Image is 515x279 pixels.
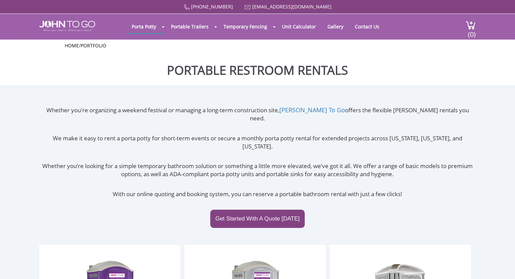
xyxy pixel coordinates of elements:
[466,21,476,30] img: cart a
[39,106,476,123] p: Whether you're organizing a weekend festival or managing a long-term construction site, offers th...
[81,42,106,49] a: Portfolio
[468,24,476,39] span: (0)
[252,3,331,10] a: [EMAIL_ADDRESS][DOMAIN_NAME]
[65,42,451,49] ul: /
[39,134,476,151] p: We make it easy to rent a porta potty for short-term events or secure a monthly porta potty renta...
[277,20,321,33] a: Unit Calculator
[322,20,348,33] a: Gallery
[279,106,345,114] a: [PERSON_NAME] To Go
[39,162,476,179] p: Whether you’re looking for a simple temporary bathroom solution or something a little more elevat...
[350,20,384,33] a: Contact Us
[191,3,233,10] a: [PHONE_NUMBER]
[210,210,305,228] a: Get Started With A Quote [DATE]
[218,20,272,33] a: Temporary Fencing
[39,21,95,31] img: JOHN to go
[127,20,161,33] a: Porta Potty
[166,20,214,33] a: Portable Trailers
[65,42,79,49] a: Home
[244,5,251,9] img: Mail
[39,190,476,198] p: With our online quoting and booking system, you can reserve a portable bathroom rental with just ...
[184,4,190,10] img: Call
